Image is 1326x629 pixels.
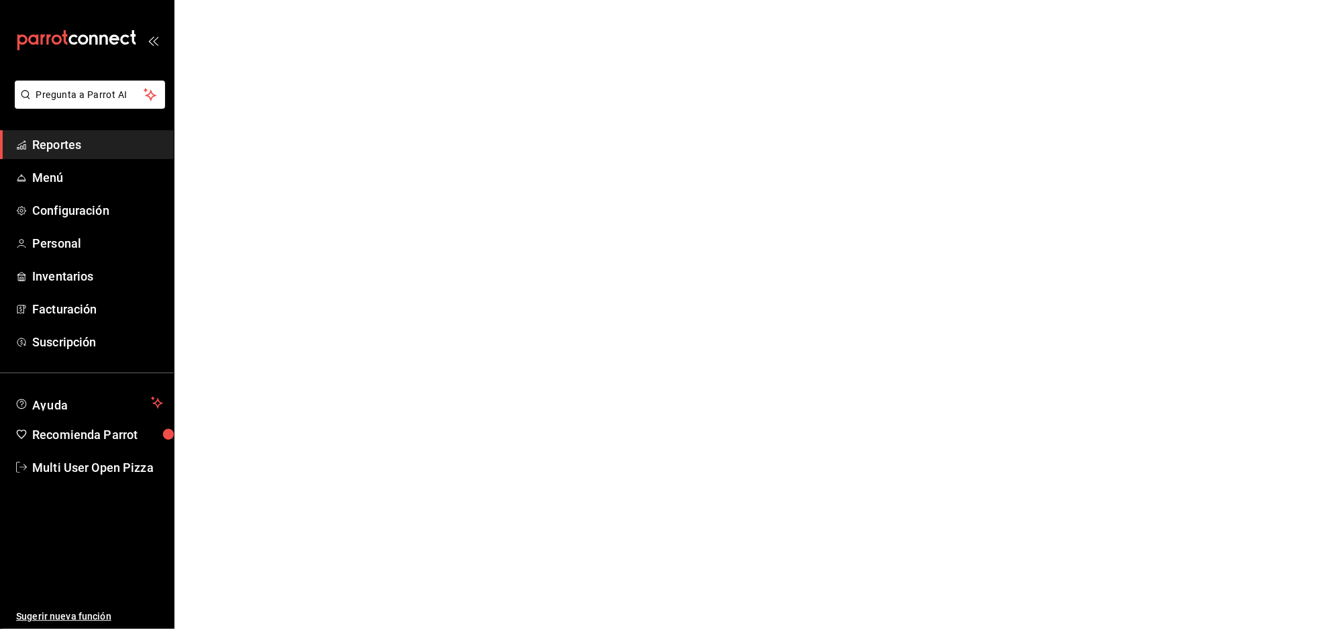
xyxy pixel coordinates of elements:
span: Inventarios [32,267,163,285]
span: Menú [32,168,163,187]
span: Facturación [32,300,163,318]
span: Configuración [32,201,163,220]
span: Reportes [32,136,163,154]
button: open_drawer_menu [148,35,158,46]
span: Personal [32,234,163,252]
span: Sugerir nueva función [16,610,163,624]
span: Multi User Open Pizza [32,458,163,477]
span: Ayuda [32,395,146,411]
button: Pregunta a Parrot AI [15,81,165,109]
span: Recomienda Parrot [32,426,163,444]
span: Suscripción [32,333,163,351]
span: Pregunta a Parrot AI [36,88,144,102]
a: Pregunta a Parrot AI [9,97,165,111]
